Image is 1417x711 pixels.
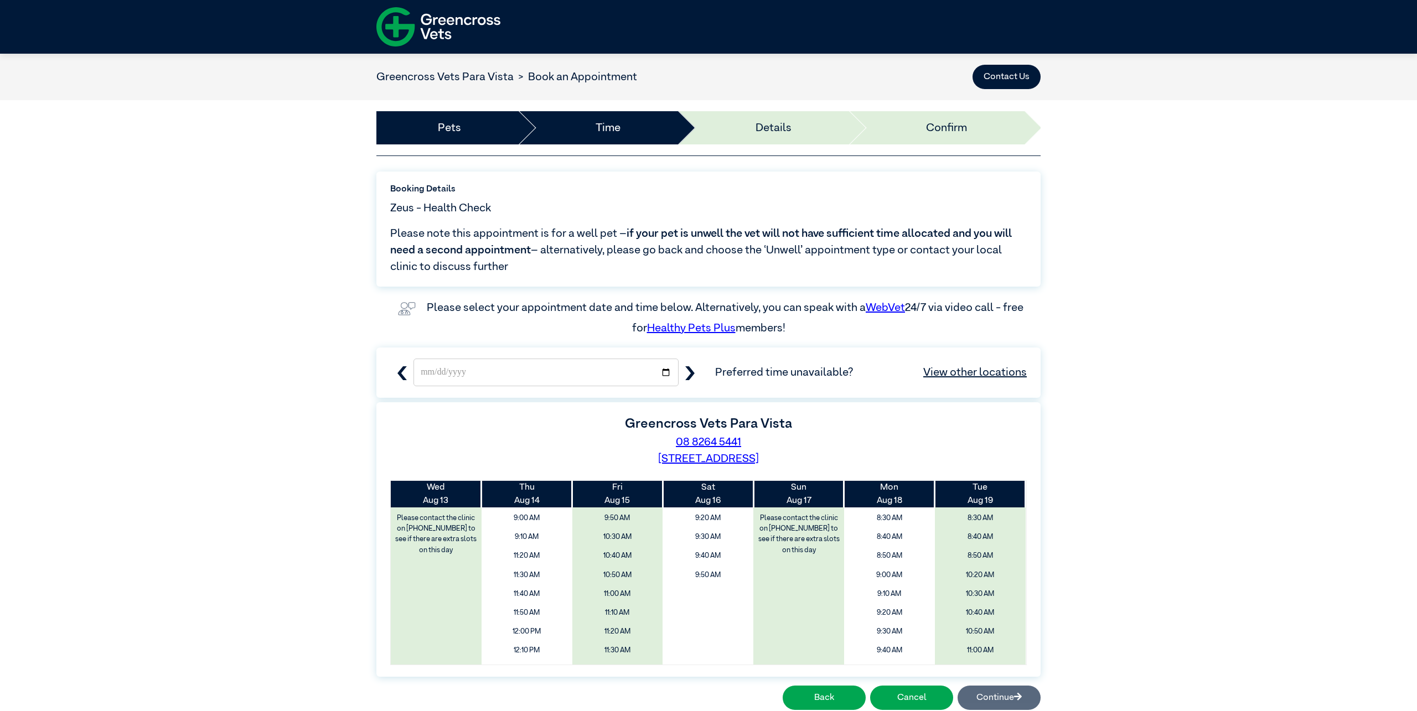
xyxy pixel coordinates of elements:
span: 12:00 PM [485,624,568,640]
span: 11:50 AM [485,605,568,621]
span: 9:10 AM [485,529,568,545]
span: 11:30 AM [576,642,659,658]
a: WebVet [866,302,905,313]
span: 11:20 AM [576,624,659,640]
nav: breadcrumb [376,69,637,85]
span: 11:20 AM [485,548,568,564]
label: Please select your appointment date and time below. Alternatively, you can speak with a 24/7 via ... [427,302,1026,333]
img: vet [394,298,420,320]
span: if your pet is unwell the vet will not have sufficient time allocated and you will need a second ... [390,228,1012,256]
span: 9:50 AM [576,510,659,526]
th: Aug 13 [391,481,482,507]
span: 8:40 AM [848,529,931,545]
span: 10:40 AM [939,605,1022,621]
span: 11:10 AM [576,605,659,621]
th: Aug 19 [935,481,1026,507]
span: 9:50 AM [848,661,931,677]
a: 08 8264 5441 [676,437,741,448]
a: Time [596,120,620,136]
span: 10:20 AM [939,567,1022,583]
label: Booking Details [390,183,1027,196]
button: Back [783,686,866,710]
span: 10:50 AM [576,567,659,583]
span: 9:10 AM [848,586,931,602]
span: 11:40 AM [576,661,659,677]
span: 10:40 AM [576,548,659,564]
span: 9:00 AM [848,567,931,583]
span: Zeus - Health Check [390,200,491,216]
span: 9:20 AM [666,510,749,526]
a: [STREET_ADDRESS] [658,453,759,464]
span: 11:30 AM [485,567,568,583]
th: Aug 18 [844,481,935,507]
img: f-logo [376,3,500,51]
label: Please contact the clinic on [PHONE_NUMBER] to see if there are extra slots on this day [754,510,843,558]
a: Healthy Pets Plus [647,323,736,334]
span: 8:30 AM [848,510,931,526]
span: 12:20 PM [485,661,568,677]
button: Contact Us [973,65,1041,89]
span: 10:30 AM [576,529,659,545]
span: 9:00 AM [485,510,568,526]
th: Aug 14 [482,481,572,507]
span: 12:10 PM [485,642,568,658]
span: 8:50 AM [939,548,1022,564]
span: Preferred time unavailable? [715,364,1027,381]
span: 8:30 AM [939,510,1022,526]
span: 8:40 AM [939,529,1022,545]
th: Aug 17 [753,481,844,507]
span: 9:30 AM [848,624,931,640]
a: View other locations [923,364,1027,381]
span: 10:50 AM [939,624,1022,640]
label: Please contact the clinic on [PHONE_NUMBER] to see if there are extra slots on this day [392,510,480,558]
a: Pets [438,120,461,136]
span: 9:20 AM [848,605,931,621]
span: 9:30 AM [666,529,749,545]
span: 11:10 AM [939,661,1022,677]
span: Please note this appointment is for a well pet – – alternatively, please go back and choose the ‘... [390,225,1027,275]
button: Cancel [870,686,953,710]
span: 9:40 AM [848,642,931,658]
th: Aug 16 [663,481,753,507]
span: 9:40 AM [666,548,749,564]
span: 8:50 AM [848,548,931,564]
li: Book an Appointment [514,69,637,85]
span: 10:30 AM [939,586,1022,602]
label: Greencross Vets Para Vista [625,417,792,430]
a: Greencross Vets Para Vista [376,71,514,82]
span: 11:00 AM [939,642,1022,658]
span: 11:40 AM [485,586,568,602]
th: Aug 15 [572,481,663,507]
span: 9:50 AM [666,567,749,583]
span: 11:00 AM [576,586,659,602]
